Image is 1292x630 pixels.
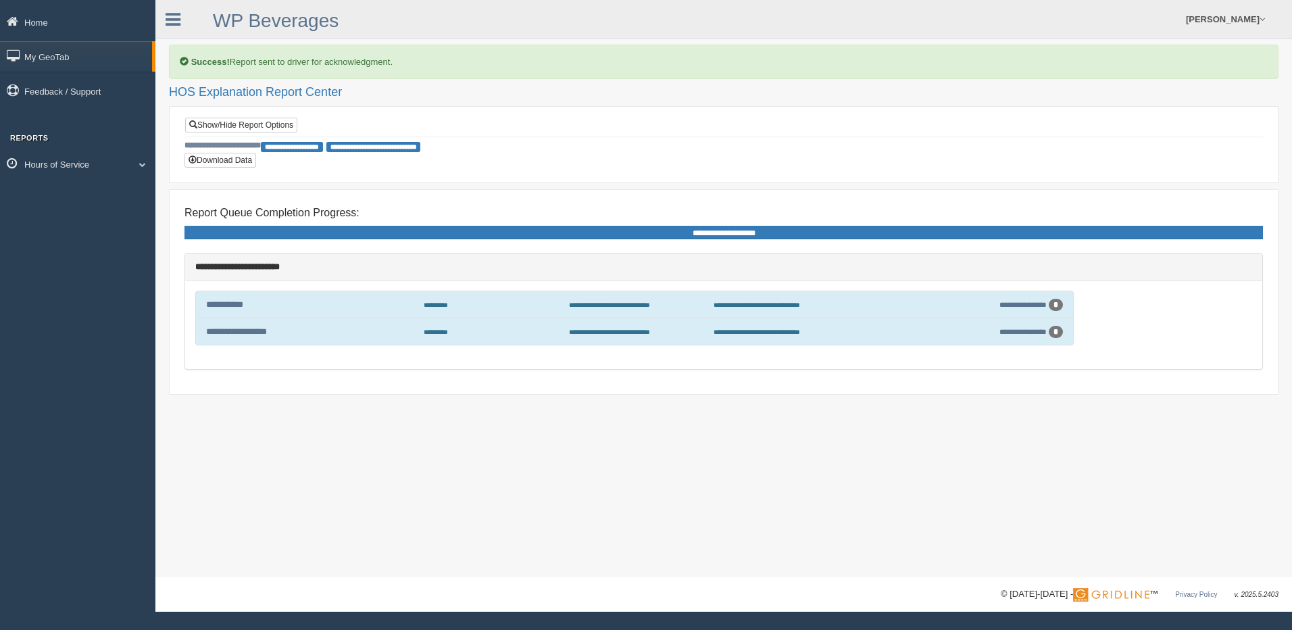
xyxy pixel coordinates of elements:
[184,207,1263,219] h4: Report Queue Completion Progress:
[1175,591,1217,598] a: Privacy Policy
[213,10,339,31] a: WP Beverages
[191,57,230,67] b: Success!
[184,153,256,168] button: Download Data
[1235,591,1278,598] span: v. 2025.5.2403
[169,45,1278,79] div: Report sent to driver for acknowledgment.
[1001,587,1278,602] div: © [DATE]-[DATE] - ™
[169,86,1278,99] h2: HOS Explanation Report Center
[1073,588,1149,602] img: Gridline
[185,118,297,132] a: Show/Hide Report Options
